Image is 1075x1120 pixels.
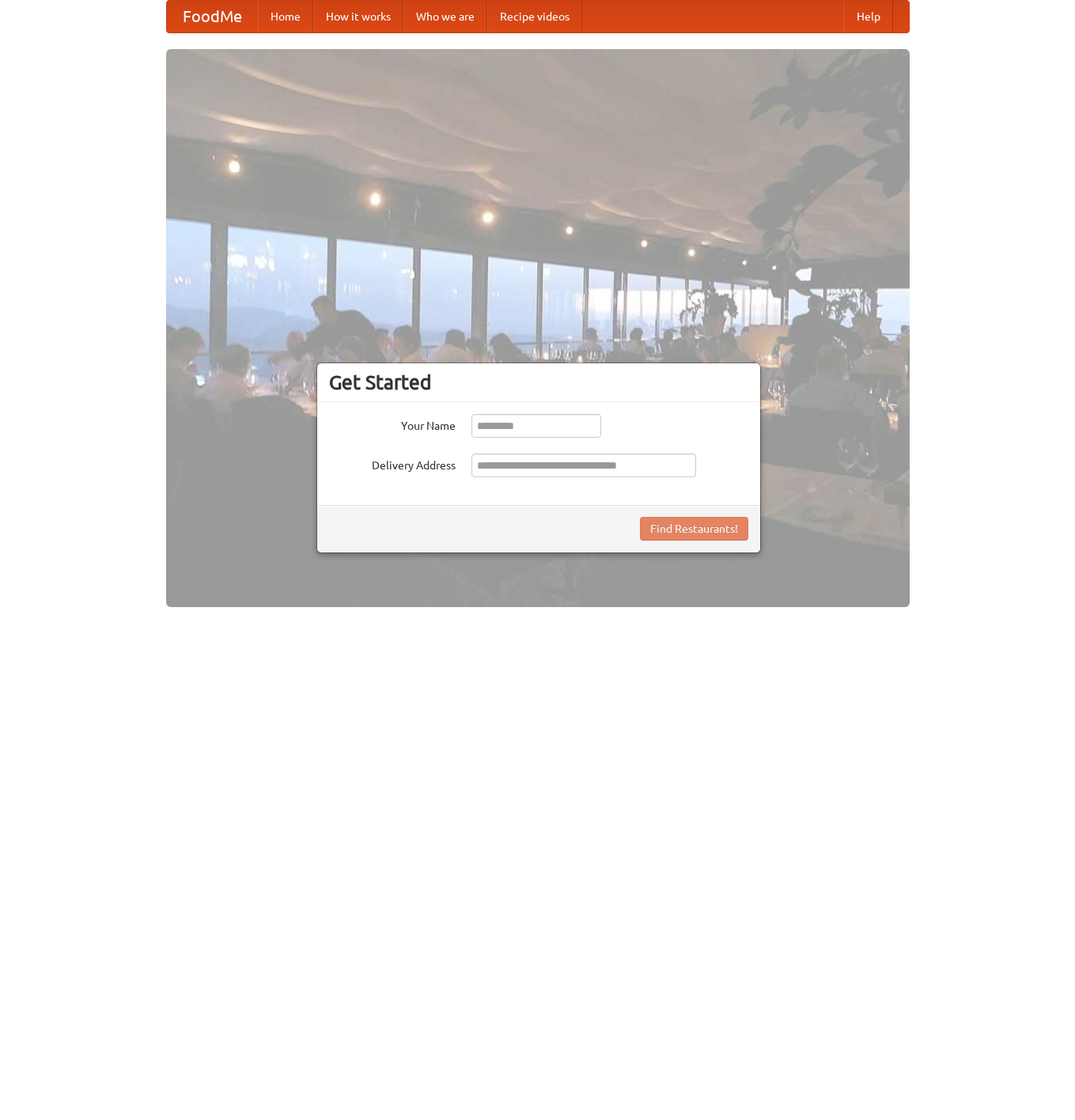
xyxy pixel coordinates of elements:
[844,1,893,32] a: Help
[167,1,258,32] a: FoodMe
[403,1,487,32] a: Who we are
[640,517,748,541] button: Find Restaurants!
[313,1,403,32] a: How it works
[329,454,456,473] label: Delivery Address
[329,370,748,394] h3: Get Started
[487,1,582,32] a: Recipe videos
[258,1,313,32] a: Home
[329,414,456,434] label: Your Name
